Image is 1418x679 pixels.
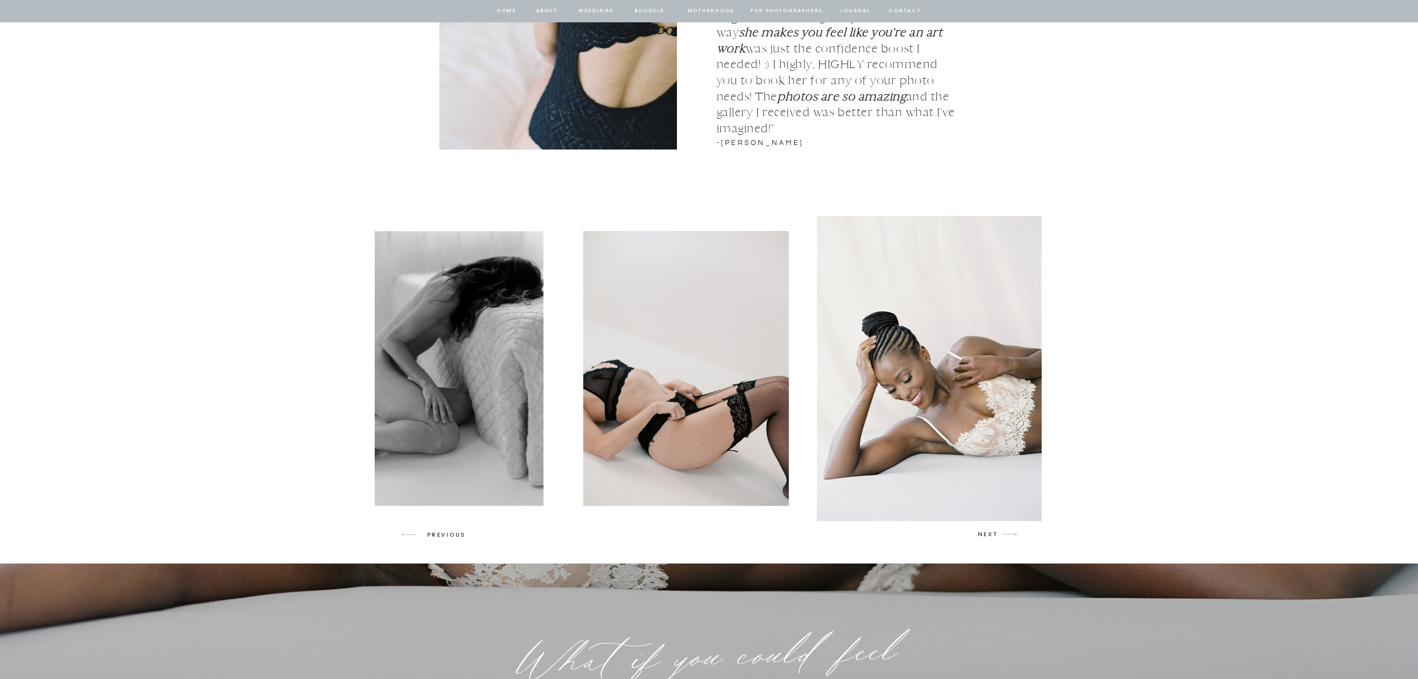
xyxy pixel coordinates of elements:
img: african american woman in ivory lace lingerie smiles looking down in classy boudoir session in se... [817,216,1042,521]
a: BOUDOIR [634,6,666,16]
a: Motherhood [688,6,734,16]
img: a woman in the nude in black and white photo sits by a bedside with her face turned away photogra... [338,231,544,505]
a: contact [887,6,923,16]
p: PREVIOUS [427,530,470,540]
b: photos are so amazing [777,89,906,104]
a: Weddings [577,6,615,16]
img: woman in black lace lingerie showcasing torso and legs holds her garter belt in seattle boudoir s... [583,231,789,505]
h3: -[PERSON_NAME] [717,138,847,150]
a: about [535,6,559,16]
b: she makes you feel like you're an art work [717,25,943,56]
p: NEXT [978,529,999,540]
a: for photographers [751,6,823,16]
a: home [496,6,517,16]
a: journal [838,6,873,16]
